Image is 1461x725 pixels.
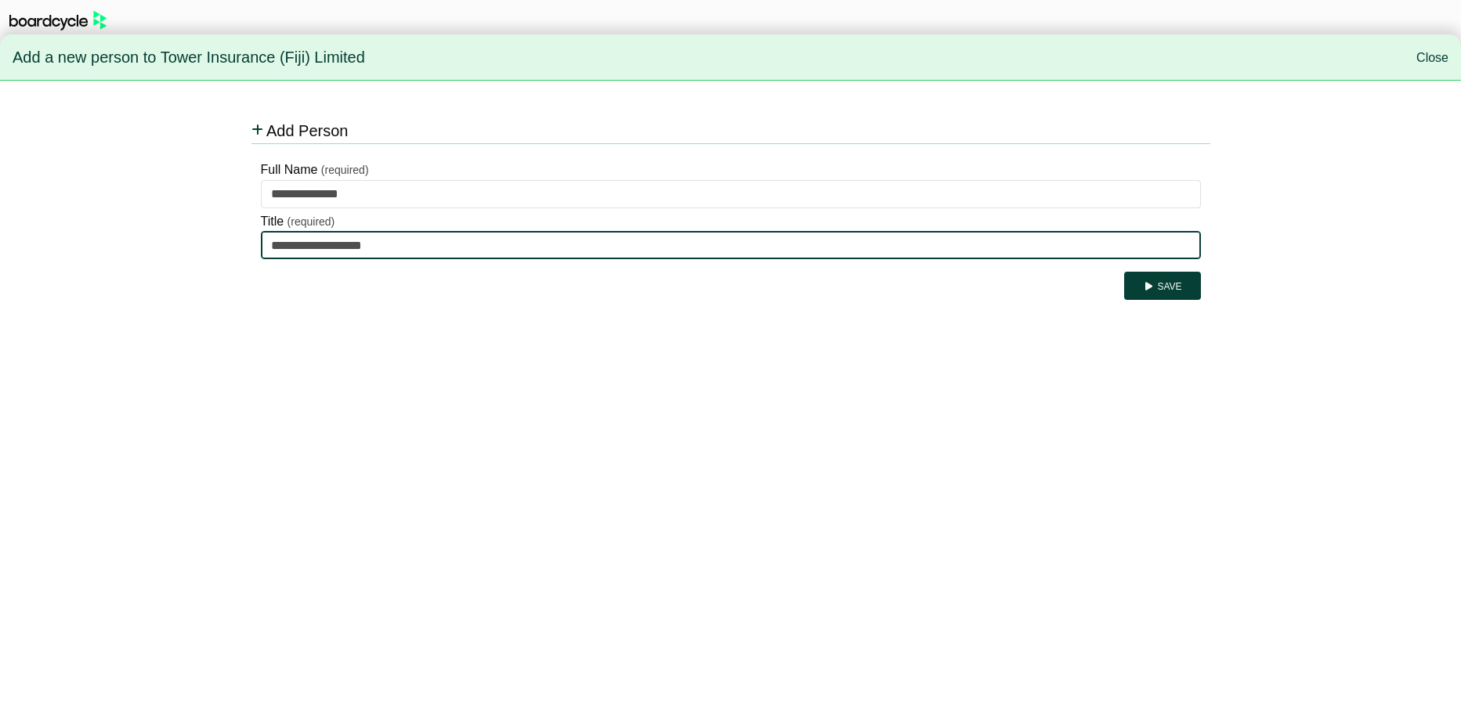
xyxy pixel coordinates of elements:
span: Add a new person to Tower Insurance (Fiji) Limited [13,41,365,74]
label: Title [261,211,284,232]
small: (required) [321,164,369,176]
label: Full Name [261,160,318,180]
span: Add Person [266,122,349,139]
img: BoardcycleBlackGreen-aaafeed430059cb809a45853b8cf6d952af9d84e6e89e1f1685b34bfd5cb7d64.svg [9,11,107,31]
small: (required) [287,215,335,228]
a: Close [1416,51,1448,64]
button: Save [1124,272,1200,300]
